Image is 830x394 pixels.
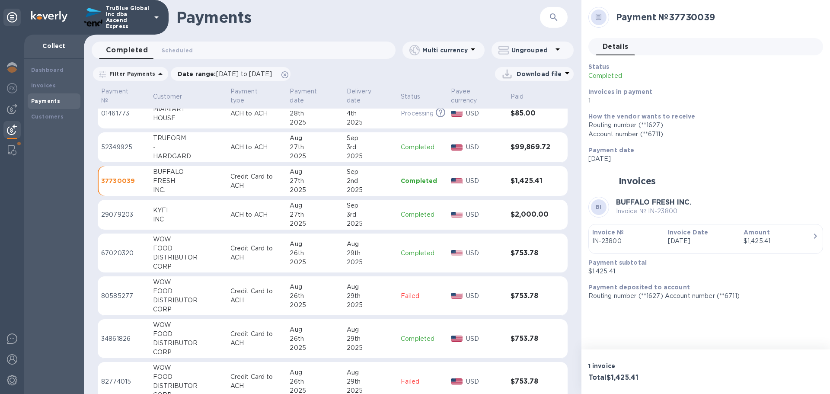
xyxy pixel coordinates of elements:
div: TRUFORM [153,134,223,143]
h1: Payments [176,8,489,26]
div: 2025 [290,343,339,352]
b: Payment date [588,147,635,154]
div: WOW [153,363,223,372]
div: Aug [290,368,339,377]
b: Payments [31,98,60,104]
b: How the vendor wants to receive [588,113,696,120]
b: Invoices in payment [588,88,653,95]
img: Foreign exchange [7,83,17,93]
div: 2025 [347,219,394,228]
b: BUFFALO FRESH INC. [616,198,691,206]
p: $1,425.41 [588,267,816,276]
span: Status [401,92,431,101]
span: Payee currency [451,87,503,105]
h3: $1,425.41 [511,177,550,185]
div: Routing number (**1627) [588,121,816,130]
span: Delivery date [347,87,394,105]
div: Aug [290,282,339,291]
div: 4th [347,109,394,118]
div: 29th [347,377,394,386]
p: Completed [401,249,444,258]
span: Payment type [230,87,283,105]
p: 80585277 [101,291,146,301]
div: DISTRIBUTOR [153,339,223,348]
img: USD [451,212,463,218]
div: 2025 [290,219,339,228]
img: USD [451,144,463,151]
div: 2025 [290,301,339,310]
button: Invoice №IN-23800Invoice Date[DATE]Amount$1,425.41 [588,224,823,254]
div: CORP [153,305,223,314]
div: MIAMIART [153,105,223,114]
div: FOOD [153,330,223,339]
b: Invoice № [592,229,624,236]
div: Account number (**6711) [588,130,816,139]
b: Status [588,63,610,70]
div: 26th [290,334,339,343]
p: Processing [401,109,434,118]
div: 2025 [290,258,339,267]
div: 27th [290,176,339,186]
b: Amount [744,229,770,236]
div: HARDGARD [153,152,223,161]
div: WOW [153,235,223,244]
p: 67020320 [101,249,146,258]
div: Aug [347,240,394,249]
b: Invoice Date [668,229,709,236]
img: USD [451,336,463,342]
p: 37730039 [101,176,146,185]
div: Aug [290,134,339,143]
div: Aug [347,282,394,291]
img: USD [451,178,463,184]
div: INC. [153,186,223,195]
div: Sep [347,201,394,210]
p: Payee currency [451,87,492,105]
p: USD [466,334,504,343]
div: CORP [153,262,223,271]
p: [DATE] [588,154,816,163]
p: 82774015 [101,377,146,386]
p: Payment type [230,87,272,105]
p: Failed [401,291,444,301]
b: Invoices [31,82,56,89]
div: 2025 [347,186,394,195]
div: FOOD [153,372,223,381]
h3: Total $1,425.41 [588,374,702,382]
img: USD [451,111,463,117]
b: Dashboard [31,67,64,73]
div: INC [153,215,223,224]
img: USD [451,250,463,256]
h2: Payment № 37730039 [616,12,816,22]
span: Completed [106,44,148,56]
p: Credit Card to ACH [230,287,283,305]
p: USD [466,210,504,219]
p: USD [466,249,504,258]
p: USD [466,291,504,301]
div: 2025 [347,118,394,127]
div: KYFI [153,206,223,215]
h3: $2,000.00 [511,211,550,219]
p: Credit Card to ACH [230,330,283,348]
div: 2025 [347,343,394,352]
p: Paid [511,92,524,101]
div: HOUSE [153,114,223,123]
p: [DATE] [668,237,737,246]
div: FOOD [153,244,223,253]
div: 26th [290,249,339,258]
p: USD [466,109,504,118]
div: FRESH [153,176,223,186]
p: Completed [588,71,741,80]
p: Credit Card to ACH [230,372,283,391]
b: Payment deposited to account [588,284,690,291]
span: Paid [511,92,535,101]
p: TruBlue Global Inc dba Ascend Express [106,5,149,29]
div: 29th [347,249,394,258]
div: 29th [347,334,394,343]
div: Sep [347,134,394,143]
p: Delivery date [347,87,383,105]
p: Filter Payments [106,70,155,77]
div: - [153,143,223,152]
p: USD [466,176,504,186]
p: Collect [31,42,77,50]
div: WOW [153,278,223,287]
